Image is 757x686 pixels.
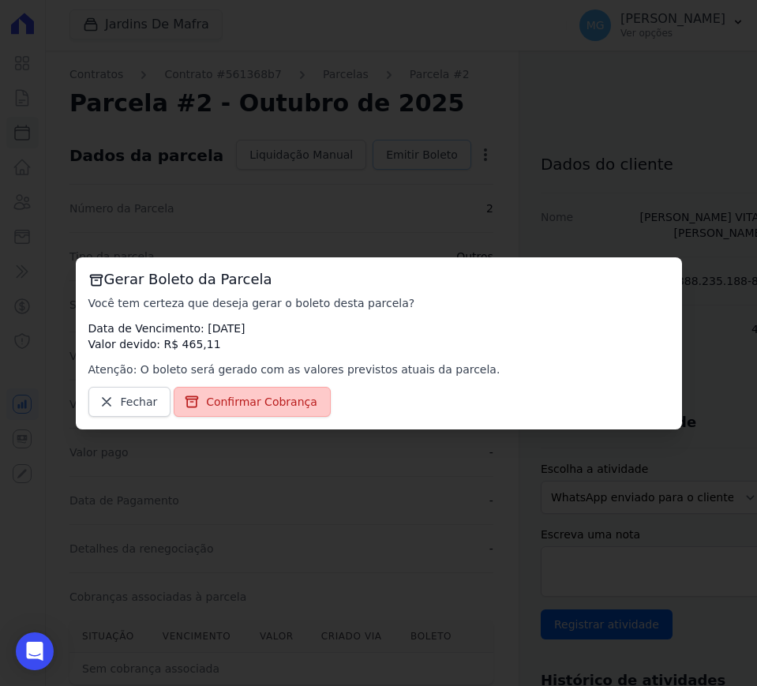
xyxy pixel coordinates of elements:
[121,394,158,410] span: Fechar
[88,362,669,377] p: Atenção: O boleto será gerado com as valores previstos atuais da parcela.
[206,394,317,410] span: Confirmar Cobrança
[174,387,331,417] a: Confirmar Cobrança
[88,387,171,417] a: Fechar
[88,295,669,311] p: Você tem certeza que deseja gerar o boleto desta parcela?
[16,632,54,670] div: Open Intercom Messenger
[88,321,669,352] p: Data de Vencimento: [DATE] Valor devido: R$ 465,11
[88,270,669,289] h3: Gerar Boleto da Parcela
